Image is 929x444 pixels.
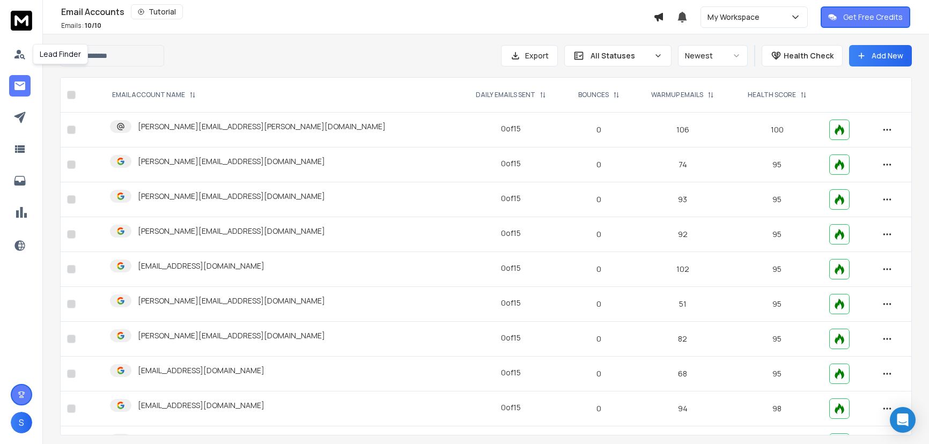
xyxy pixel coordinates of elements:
div: 0 of 15 [501,332,521,343]
td: 95 [731,252,823,287]
td: 51 [634,287,731,322]
p: Health Check [784,50,834,61]
td: 92 [634,217,731,252]
div: 0 of 15 [501,158,521,169]
p: WARMUP EMAILS [651,91,703,99]
div: 0 of 15 [501,123,521,134]
p: 0 [570,194,628,205]
div: Lead Finder [33,44,88,64]
div: Open Intercom Messenger [890,407,916,433]
button: S [11,412,32,433]
span: 10 / 10 [85,21,101,30]
div: 0 of 15 [501,193,521,204]
td: 95 [731,287,823,322]
div: 0 of 15 [501,402,521,413]
p: BOUNCES [578,91,609,99]
td: 68 [634,357,731,391]
button: Get Free Credits [821,6,910,28]
p: 0 [570,229,628,240]
td: 94 [634,391,731,426]
p: DAILY EMAILS SENT [476,91,535,99]
p: [PERSON_NAME][EMAIL_ADDRESS][DOMAIN_NAME] [138,191,325,202]
td: 100 [731,113,823,147]
p: [PERSON_NAME][EMAIL_ADDRESS][DOMAIN_NAME] [138,156,325,167]
p: [PERSON_NAME][EMAIL_ADDRESS][DOMAIN_NAME] [138,226,325,236]
p: [PERSON_NAME][EMAIL_ADDRESS][DOMAIN_NAME] [138,295,325,306]
button: Newest [678,45,748,66]
td: 95 [731,357,823,391]
p: 0 [570,264,628,275]
div: 0 of 15 [501,228,521,239]
div: 0 of 15 [501,298,521,308]
p: 0 [570,334,628,344]
p: 0 [570,124,628,135]
td: 102 [634,252,731,287]
div: 0 of 15 [501,367,521,378]
p: [PERSON_NAME][EMAIL_ADDRESS][DOMAIN_NAME] [138,330,325,341]
td: 98 [731,391,823,426]
p: My Workspace [707,12,764,23]
td: 82 [634,322,731,357]
td: 93 [634,182,731,217]
p: HEALTH SCORE [748,91,796,99]
p: 0 [570,368,628,379]
button: Health Check [762,45,843,66]
td: 74 [634,147,731,182]
p: All Statuses [591,50,650,61]
td: 95 [731,147,823,182]
button: Add New [849,45,912,66]
p: 0 [570,159,628,170]
button: Export [501,45,558,66]
div: 0 of 15 [501,263,521,273]
p: 0 [570,403,628,414]
p: Get Free Credits [843,12,903,23]
p: [EMAIL_ADDRESS][DOMAIN_NAME] [138,400,264,411]
p: 0 [570,299,628,309]
p: Emails : [61,21,101,30]
p: [EMAIL_ADDRESS][DOMAIN_NAME] [138,365,264,376]
td: 95 [731,322,823,357]
p: [PERSON_NAME][EMAIL_ADDRESS][PERSON_NAME][DOMAIN_NAME] [138,121,386,132]
td: 106 [634,113,731,147]
button: Tutorial [131,4,183,19]
div: EMAIL ACCOUNT NAME [112,91,196,99]
p: [EMAIL_ADDRESS][DOMAIN_NAME] [138,261,264,271]
div: Email Accounts [61,4,653,19]
td: 95 [731,217,823,252]
td: 95 [731,182,823,217]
